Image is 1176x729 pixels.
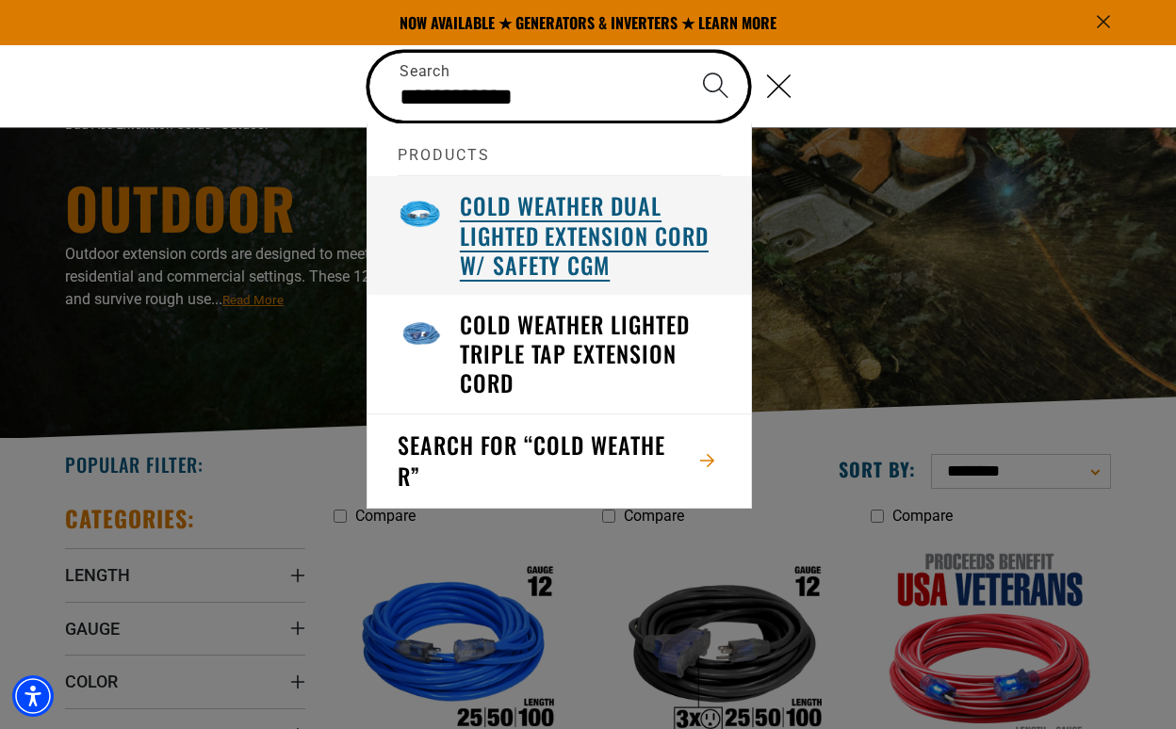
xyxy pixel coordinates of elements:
h2: Products [398,123,721,176]
a: Cold Weather Dual Lighted Extension Cord w/ Safety CGM [367,176,751,295]
button: Close [750,53,808,119]
button: Search for “COLD WEATHER” [367,414,751,508]
div: Accessibility Menu [12,675,54,717]
a: Cold Weather Lighted Triple Tap Extension Cord [367,295,751,413]
img: Light Blue [398,310,445,357]
h3: Cold Weather Lighted Triple Tap Extension Cord [460,310,721,398]
img: Light Blue [398,191,445,238]
h3: Cold Weather Dual Lighted Extension Cord w/ Safety CGM [460,191,721,280]
button: Search [682,53,748,119]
